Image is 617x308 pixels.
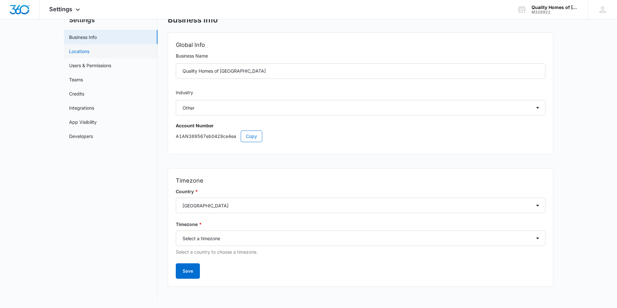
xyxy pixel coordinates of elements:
a: Locations [69,48,89,55]
label: Timezone [176,221,545,228]
h1: Business Info [168,15,218,25]
a: Developers [69,133,93,140]
a: Users & Permissions [69,62,111,69]
h2: Global Info [176,41,545,50]
button: Save [176,263,200,279]
div: account id [532,10,578,14]
h2: Settings [64,15,157,25]
strong: Account Number [176,123,214,128]
span: Settings [49,6,72,13]
a: Integrations [69,104,94,111]
label: Industry [176,89,545,96]
a: Credits [69,90,84,97]
a: Business Info [69,34,97,41]
h2: Timezone [176,176,545,185]
a: App Visibility [69,119,97,125]
p: A1AN389567eb0429ce4ea [176,131,545,142]
label: Country [176,188,545,195]
p: Select a country to choose a timezone. [176,249,545,256]
a: Teams [69,76,83,83]
span: Copy [246,133,257,140]
label: Business Name [176,52,545,59]
div: account name [532,5,578,10]
button: Copy [241,131,262,142]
